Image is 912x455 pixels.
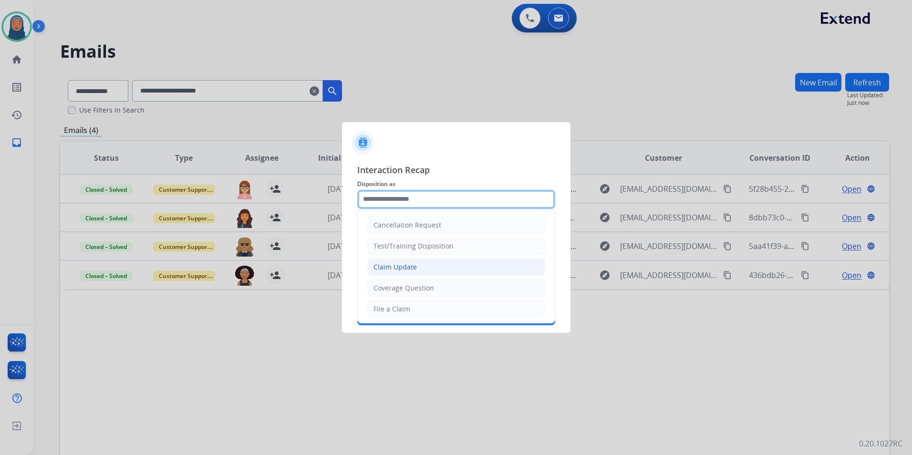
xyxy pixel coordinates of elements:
span: Interaction Recap [357,163,555,178]
img: contactIcon [352,131,374,154]
span: Disposition as [357,178,555,190]
p: 0.20.1027RC [859,438,902,449]
div: Coverage Question [373,283,434,293]
div: Test/Training Disposition [373,241,454,251]
div: Cancellation Request [373,220,441,230]
div: Claim Update [373,262,417,272]
div: File a Claim [373,304,410,314]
